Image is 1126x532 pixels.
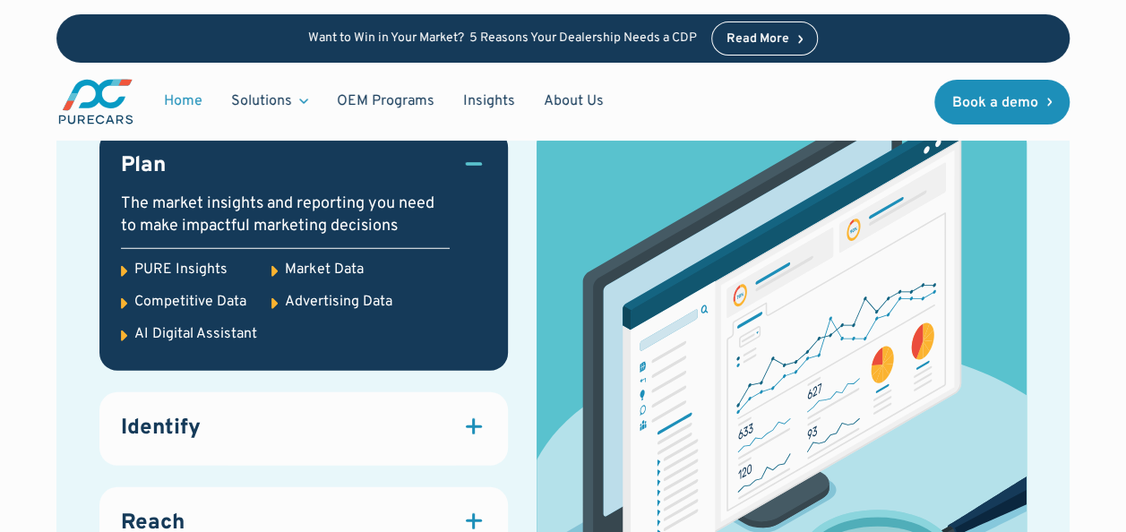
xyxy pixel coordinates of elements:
[308,31,697,47] p: Want to Win in Your Market? 5 Reasons Your Dealership Needs a CDP
[285,260,364,279] div: Market Data
[121,151,166,182] h3: Plan
[952,96,1038,110] div: Book a demo
[449,84,529,118] a: Insights
[285,292,392,312] div: Advertising Data
[217,84,322,118] div: Solutions
[134,260,228,279] div: PURE Insights
[322,84,449,118] a: OEM Programs
[121,193,450,237] div: The market insights and reporting you need to make impactful marketing decisions
[934,80,1070,124] a: Book a demo
[56,77,135,126] a: main
[231,91,292,111] div: Solutions
[150,84,217,118] a: Home
[134,292,246,312] div: Competitive Data
[134,324,257,344] div: AI Digital Assistant
[726,33,789,46] div: Read More
[529,84,618,118] a: About Us
[711,21,819,56] a: Read More
[121,414,201,444] h3: Identify
[56,77,135,126] img: purecars logo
